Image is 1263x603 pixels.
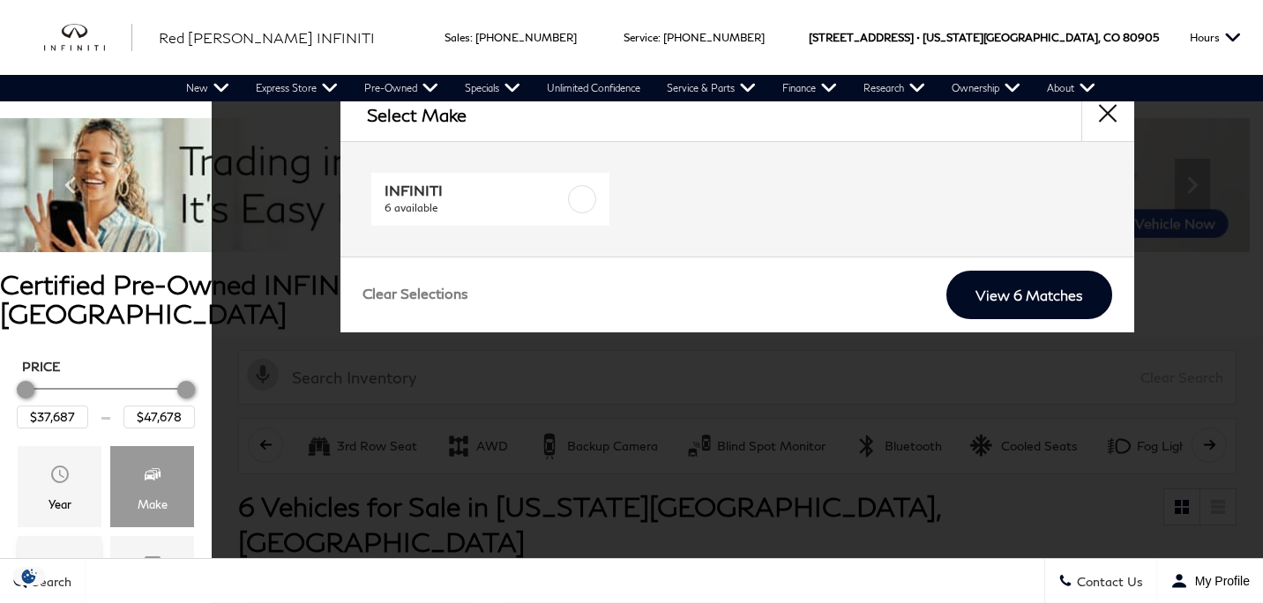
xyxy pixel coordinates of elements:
[809,31,1159,44] a: [STREET_ADDRESS] • [US_STATE][GEOGRAPHIC_DATA], CO 80905
[938,75,1034,101] a: Ownership
[385,182,564,199] span: INFINITI
[142,459,163,495] span: Make
[18,446,101,527] div: YearYear
[946,271,1112,319] a: View 6 Matches
[173,75,1109,101] nav: Main Navigation
[1081,88,1134,141] button: close
[9,567,49,585] img: Opt-Out Icon
[385,199,564,217] span: 6 available
[138,495,168,514] div: Make
[22,359,190,375] h5: Price
[17,381,34,398] div: Minimum Price
[1072,574,1143,589] span: Contact Us
[173,75,243,101] a: New
[1188,574,1250,588] span: My Profile
[110,446,194,527] div: MakeMake
[470,31,473,44] span: :
[49,549,71,584] span: Model
[367,105,467,124] h2: Select Make
[123,406,195,428] input: Maximum
[1157,559,1263,603] button: Open user profile menu
[371,173,609,226] a: INFINITI6 available
[452,75,534,101] a: Specials
[658,31,661,44] span: :
[362,285,468,306] a: Clear Selections
[17,406,88,428] input: Minimum
[159,27,375,48] a: Red [PERSON_NAME] INFINITI
[351,75,452,101] a: Pre-Owned
[53,159,88,212] div: Previous
[475,31,577,44] a: [PHONE_NUMBER]
[624,31,658,44] span: Service
[243,75,351,101] a: Express Store
[850,75,938,101] a: Research
[17,375,195,428] div: Price
[663,31,765,44] a: [PHONE_NUMBER]
[177,381,195,398] div: Maximum Price
[159,29,375,46] span: Red [PERSON_NAME] INFINITI
[769,75,850,101] a: Finance
[654,75,769,101] a: Service & Parts
[1034,75,1109,101] a: About
[44,24,132,52] a: infiniti
[44,24,132,52] img: INFINITI
[142,549,163,584] span: Trim
[49,495,71,514] div: Year
[9,567,49,585] section: Click to Open Cookie Consent Modal
[49,459,71,495] span: Year
[534,75,654,101] a: Unlimited Confidence
[445,31,470,44] span: Sales
[27,574,71,589] span: Search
